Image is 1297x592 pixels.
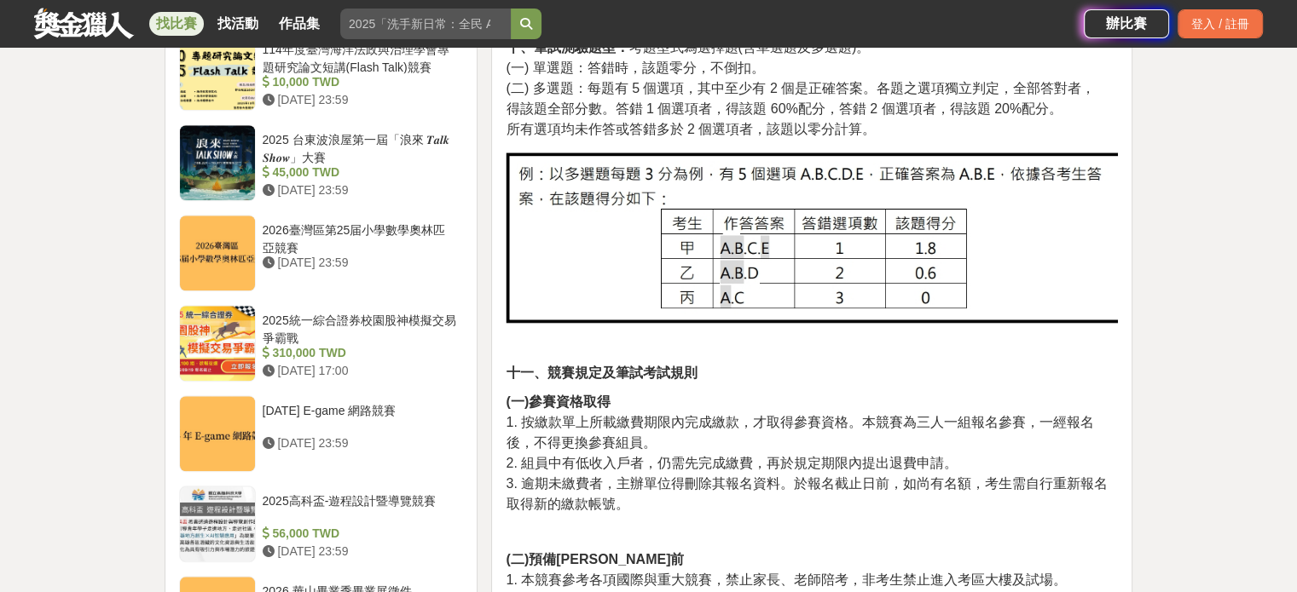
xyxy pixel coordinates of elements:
div: 2025統一綜合證券校園股神模擬交易爭霸戰 [263,312,457,344]
input: 2025「洗手新日常：全民 ALL IN」洗手歌全台徵選 [340,9,511,39]
div: 登入 / 註冊 [1178,9,1263,38]
span: 1. 按繳款單上所載繳費期限內完成繳款，才取得參賽資格。本競賽為三人一組報名參賽，一經報名後，不得更換參賽組員。 [506,415,1094,450]
div: 56,000 TWD [263,525,457,543]
a: 2025統一綜合證券校園股神模擬交易爭霸戰 310,000 TWD [DATE] 17:00 [179,305,464,382]
a: 2025高科盃-遊程設計暨導覽競賽 56,000 TWD [DATE] 23:59 [179,486,464,562]
div: [DATE] 23:59 [263,91,457,109]
a: 找比賽 [149,12,204,36]
div: [DATE] 23:59 [263,181,457,199]
div: [DATE] E-game 網路競賽 [263,402,457,434]
span: 1. 本競賽參考各項國際與重大競賽，禁止家長、老師陪考，非考生禁止進入考區大樓及試場。 [506,572,1067,587]
div: 2026臺灣區第25届小學數學奧林匹亞競賽 [263,221,457,254]
strong: (二)預備[PERSON_NAME]前 [506,552,684,566]
div: 310,000 TWD [263,344,457,362]
a: 2026臺灣區第25届小學數學奧林匹亞競賽 [DATE] 23:59 [179,215,464,291]
div: [DATE] 23:59 [263,543,457,560]
a: 作品集 [272,12,327,36]
div: [DATE] 17:00 [263,362,457,380]
div: 2025高科盃-遊程設計暨導覽競賽 [263,492,457,525]
div: [DATE] 23:59 [263,434,457,452]
div: 45,000 TWD [263,164,457,181]
a: 2025 台東波浪屋第一屆「浪來 𝑻𝒂𝒍𝒌 𝑺𝒉𝒐𝒘」大賽 45,000 TWD [DATE] 23:59 [179,124,464,201]
span: 所有選項均未作答或答錯多於 2 個選項者，該題以零分計算。 [506,122,876,136]
span: (一) 單選題：答錯時，該題零分，不倒扣。 [506,60,764,75]
span: (二) 多選題：每題有 5 個選項，其中至少有 2 個是正確答案。各題之選項獨立判定，全部答對者， [506,81,1095,95]
a: [DATE] E-game 網路競賽 [DATE] 23:59 [179,395,464,472]
div: 2025 台東波浪屋第一屆「浪來 𝑻𝒂𝒍𝒌 𝑺𝒉𝒐𝒘」大賽 [263,131,457,164]
span: 得該題全部分數。答錯 1 個選項者，得該題 60%配分，答錯 2 個選項者，得該題 20%配分。 [506,101,1062,116]
strong: (一)參賽資格取得 [506,394,611,409]
span: 3. 逾期未繳費者，主辦單位得刪除其報名資料。於報名截止日前，如尚有名額，考生需自行重新報名取得新的繳款帳號。 [506,476,1108,511]
div: 114年度臺灣海洋法政與治理學會專題研究論文短講(Flash Talk)競賽 [263,41,457,73]
div: [DATE] 23:59 [263,254,457,272]
div: 10,000 TWD [263,73,457,91]
span: 2. 組員中有低收入戶者，仍需先完成繳費，再於規定期限內提出退費申請。 [506,456,958,470]
a: 辦比賽 [1084,9,1169,38]
a: 114年度臺灣海洋法政與治理學會專題研究論文短講(Flash Talk)競賽 10,000 TWD [DATE] 23:59 [179,34,464,111]
strong: 十一、競賽規定及筆試考試規則 [506,365,697,380]
img: b35dca46-7c6b-4ae1-acd7-2fe8db7f3e35.jpg [506,151,1118,326]
a: 找活動 [211,12,265,36]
